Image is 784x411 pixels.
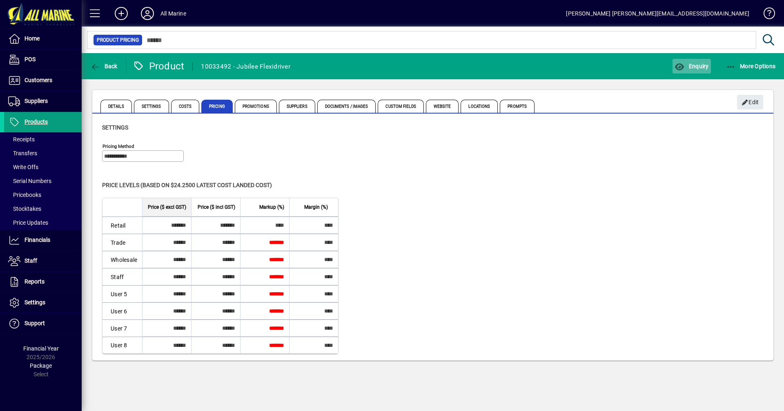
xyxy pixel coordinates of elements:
[4,216,82,230] a: Price Updates
[198,203,235,212] span: Price ($ incl GST)
[24,98,48,104] span: Suppliers
[24,77,52,83] span: Customers
[259,203,284,212] span: Markup (%)
[82,59,127,74] app-page-header-button: Back
[4,272,82,292] a: Reports
[8,192,41,198] span: Pricebooks
[8,205,41,212] span: Stocktakes
[4,160,82,174] a: Write Offs
[737,95,763,109] button: Edit
[24,278,45,285] span: Reports
[134,100,169,113] span: Settings
[4,251,82,271] a: Staff
[4,49,82,70] a: POS
[378,100,423,113] span: Custom Fields
[4,202,82,216] a: Stocktakes
[4,293,82,313] a: Settings
[171,100,200,113] span: Costs
[4,70,82,91] a: Customers
[4,146,82,160] a: Transfers
[102,234,142,251] td: Trade
[8,219,48,226] span: Price Updates
[102,124,128,131] span: Settings
[201,60,290,73] div: 10033492 - Jubilee Flexidriver
[102,302,142,319] td: User 6
[24,56,36,63] span: POS
[102,319,142,337] td: User 7
[102,182,272,188] span: Price levels (based on $24.2500 Latest cost landed cost)
[100,100,132,113] span: Details
[8,136,35,143] span: Receipts
[4,174,82,188] a: Serial Numbers
[304,203,328,212] span: Margin (%)
[88,59,120,74] button: Back
[24,320,45,326] span: Support
[201,100,233,113] span: Pricing
[426,100,459,113] span: Website
[235,100,277,113] span: Promotions
[461,100,498,113] span: Locations
[134,6,160,21] button: Profile
[102,337,142,353] td: User 8
[102,268,142,285] td: Staff
[566,7,749,20] div: [PERSON_NAME] [PERSON_NAME][EMAIL_ADDRESS][DOMAIN_NAME]
[724,59,778,74] button: More Options
[23,345,59,352] span: Financial Year
[24,118,48,125] span: Products
[757,2,774,28] a: Knowledge Base
[102,285,142,302] td: User 5
[500,100,535,113] span: Prompts
[8,164,38,170] span: Write Offs
[102,143,134,149] mat-label: Pricing method
[317,100,376,113] span: Documents / Images
[102,217,142,234] td: Retail
[160,7,186,20] div: All Marine
[675,63,708,69] span: Enquiry
[4,132,82,146] a: Receipts
[673,59,710,74] button: Enquiry
[90,63,118,69] span: Back
[8,150,37,156] span: Transfers
[726,63,776,69] span: More Options
[108,6,134,21] button: Add
[24,299,45,306] span: Settings
[102,251,142,268] td: Wholesale
[24,257,37,264] span: Staff
[24,237,50,243] span: Financials
[8,178,51,184] span: Serial Numbers
[24,35,40,42] span: Home
[30,362,52,369] span: Package
[4,188,82,202] a: Pricebooks
[4,230,82,250] a: Financials
[97,36,139,44] span: Product Pricing
[148,203,186,212] span: Price ($ excl GST)
[279,100,315,113] span: Suppliers
[742,96,759,109] span: Edit
[4,313,82,334] a: Support
[133,60,185,73] div: Product
[4,29,82,49] a: Home
[4,91,82,112] a: Suppliers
